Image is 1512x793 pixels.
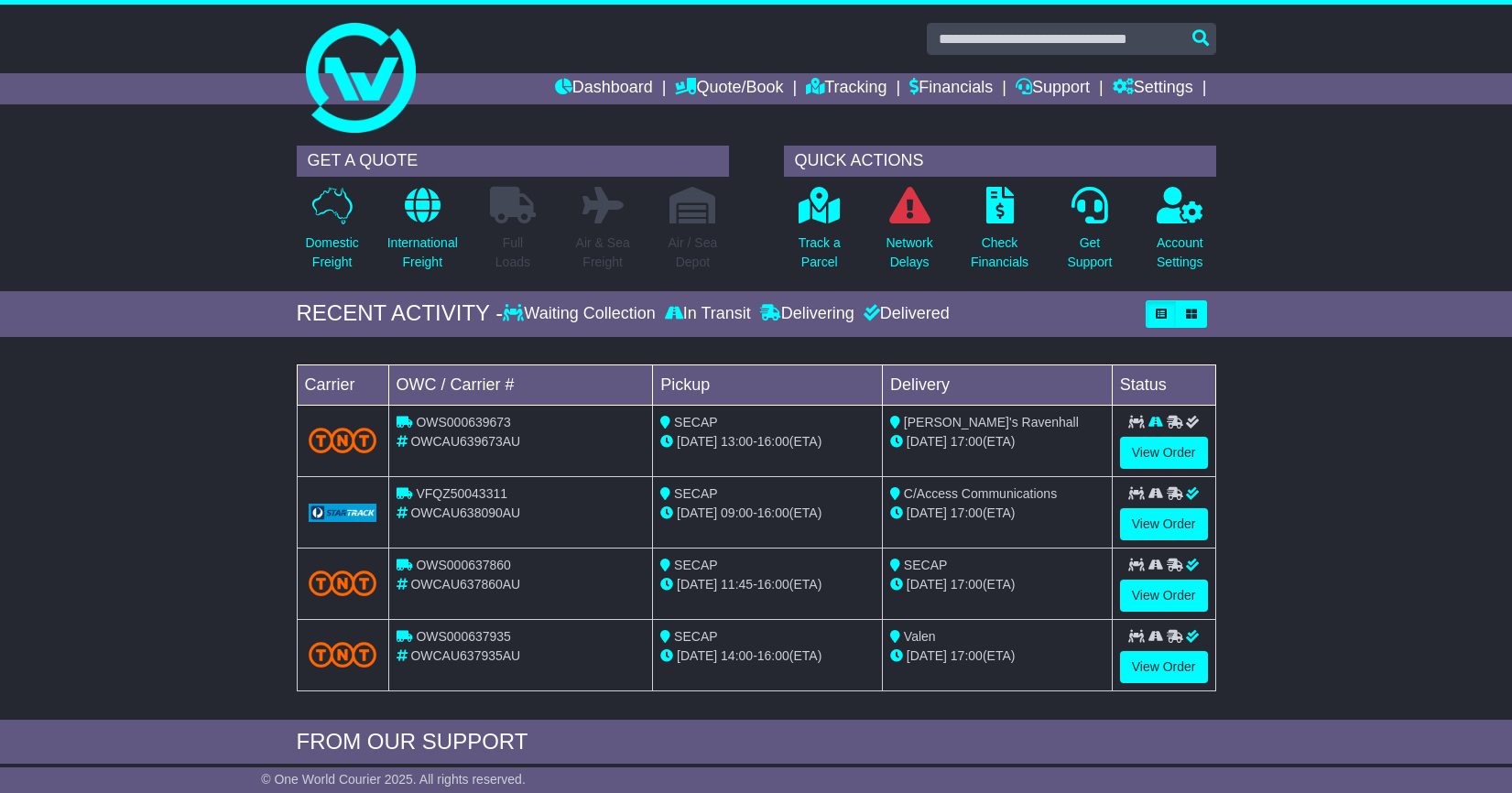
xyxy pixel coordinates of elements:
span: VFQZ50043311 [416,486,507,501]
span: OWS000637935 [416,629,511,644]
span: OWCAU638090AU [410,505,520,520]
span: 16:00 [757,505,789,520]
div: (ETA) [890,646,1104,666]
a: CheckFinancials [970,186,1029,282]
span: OWCAU637860AU [410,577,520,592]
span: 13:00 [721,434,753,449]
a: Support [1016,73,1090,104]
p: Account Settings [1157,234,1203,272]
span: 16:00 [757,577,789,592]
span: [DATE] [907,434,947,449]
span: © One World Courier 2025. All rights reserved. [261,772,526,787]
p: Track a Parcel [799,234,841,272]
span: SECAP [674,629,717,644]
div: GET A QUOTE [297,146,729,177]
span: 09:00 [721,505,753,520]
div: (ETA) [890,432,1104,451]
span: OWCAU637935AU [410,648,520,663]
span: 16:00 [757,648,789,663]
span: 17:00 [951,434,983,449]
div: QUICK ACTIONS [784,146,1216,177]
td: Delivery [882,364,1112,405]
p: Air / Sea Depot [669,234,718,272]
td: Status [1112,364,1215,405]
a: NetworkDelays [885,186,933,282]
img: TNT_Domestic.png [309,428,377,452]
div: (ETA) [890,504,1104,523]
span: SECAP [674,415,717,429]
span: [DATE] [677,577,717,592]
td: Pickup [653,364,883,405]
div: FROM OUR SUPPORT [297,729,1216,755]
a: InternationalFreight [386,186,459,282]
span: SECAP [674,558,717,572]
span: 11:45 [721,577,753,592]
p: Full Loads [490,234,536,272]
span: [DATE] [677,648,717,663]
div: Waiting Collection [503,304,659,324]
div: - (ETA) [660,575,875,594]
div: In Transit [660,304,756,324]
a: Settings [1113,73,1193,104]
span: [PERSON_NAME]'s Ravenhall [904,415,1079,429]
span: SECAP [904,558,947,572]
p: Network Delays [886,234,932,272]
span: SECAP [674,486,717,501]
img: GetCarrierServiceLogo [309,504,377,522]
a: Dashboard [555,73,653,104]
span: [DATE] [907,505,947,520]
p: Domestic Freight [305,234,358,272]
a: Tracking [806,73,887,104]
img: TNT_Domestic.png [309,642,377,667]
div: (ETA) [890,575,1104,594]
span: Valen [904,629,936,644]
img: TNT_Domestic.png [309,570,377,595]
p: Check Financials [971,234,1028,272]
td: Carrier [297,364,388,405]
div: Delivering [756,304,859,324]
span: OWS000637860 [416,558,511,572]
span: 17:00 [951,577,983,592]
p: Get Support [1067,234,1112,272]
a: View Order [1120,651,1208,683]
span: OWCAU639673AU [410,434,520,449]
span: C/Access Communications [904,486,1057,501]
span: 17:00 [951,505,983,520]
a: View Order [1120,508,1208,540]
a: View Order [1120,437,1208,469]
div: Delivered [859,304,950,324]
a: AccountSettings [1156,186,1204,282]
a: Financials [909,73,993,104]
a: GetSupport [1066,186,1113,282]
div: - (ETA) [660,504,875,523]
a: DomesticFreight [304,186,359,282]
p: International Freight [387,234,458,272]
span: OWS000639673 [416,415,511,429]
span: 14:00 [721,648,753,663]
span: [DATE] [907,577,947,592]
span: 17:00 [951,648,983,663]
span: 16:00 [757,434,789,449]
span: [DATE] [677,434,717,449]
span: [DATE] [677,505,717,520]
div: - (ETA) [660,432,875,451]
a: Quote/Book [675,73,783,104]
span: [DATE] [907,648,947,663]
td: OWC / Carrier # [388,364,653,405]
a: View Order [1120,580,1208,612]
div: - (ETA) [660,646,875,666]
div: RECENT ACTIVITY - [297,300,504,327]
a: Track aParcel [798,186,842,282]
p: Air & Sea Freight [576,234,630,272]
